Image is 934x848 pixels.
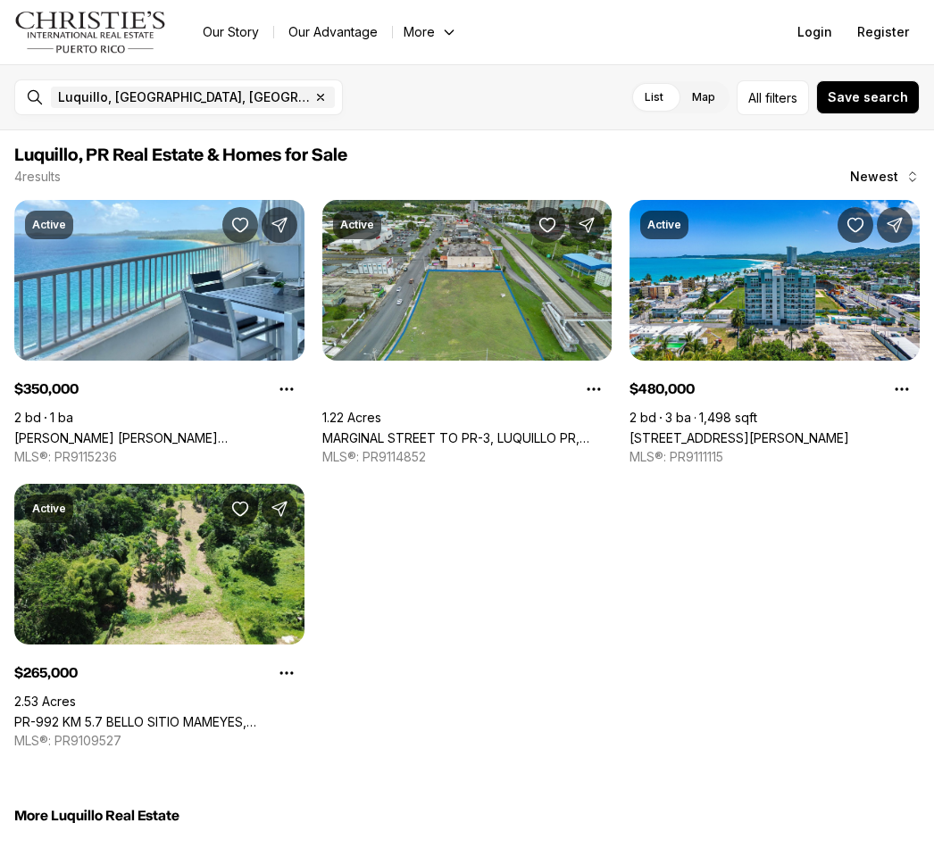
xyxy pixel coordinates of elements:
span: All [748,88,762,107]
button: Save Property: PR-992 KM 5.7 BELLO SITIO MAMEYES, LOT 9 [222,491,258,527]
span: Newest [850,170,898,184]
button: More [393,20,468,45]
p: Active [32,218,66,232]
button: Save Property: Sandy Hills CALLE MATIENZO CINTRON #21-B East [222,207,258,243]
span: Luquillo, [GEOGRAPHIC_DATA], [GEOGRAPHIC_DATA] [58,90,310,104]
p: Active [32,502,66,516]
h5: More Luquillo Real Estate [14,807,920,825]
a: 43 FERNANDO GARCIA, DOLPHIN TOWER ST #PH 9, LUQUILLO PR, 00773 [630,430,849,445]
a: MARGINAL STREET TO PR-3, LUQUILLO PR, 00773 [322,430,613,445]
button: Property options [269,655,304,691]
p: 4 results [14,170,61,184]
p: Active [340,218,374,232]
button: Save Property: MARGINAL STREET TO PR-3 [530,207,565,243]
button: Share Property [262,491,297,527]
button: Newest [839,159,930,195]
button: Share Property [262,207,297,243]
a: Our Advantage [274,20,392,45]
button: Allfilters [737,80,809,115]
button: Save Property: 43 FERNANDO GARCIA, DOLPHIN TOWER ST #PH 9 [838,207,873,243]
button: Property options [884,371,920,407]
span: filters [765,88,797,107]
label: Map [678,81,730,113]
span: Luquillo, PR Real Estate & Homes for Sale [14,146,347,164]
span: Save search [828,90,908,104]
button: Property options [269,371,304,407]
a: Our Story [188,20,273,45]
button: Save search [816,80,920,114]
a: PR-992 KM 5.7 BELLO SITIO MAMEYES, LOT 9, LUQUILLO PR, 00773 [14,714,304,729]
span: Login [797,25,832,39]
button: Property options [576,371,612,407]
button: Register [846,14,920,50]
button: Login [787,14,843,50]
p: Active [647,218,681,232]
label: List [630,81,678,113]
span: Register [857,25,909,39]
button: Share Property [569,207,605,243]
button: Share Property [877,207,913,243]
a: Sandy Hills CALLE MATIENZO CINTRON #21-B East, LUQUILLO PR, 00773 [14,430,304,445]
img: logo [14,11,167,54]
